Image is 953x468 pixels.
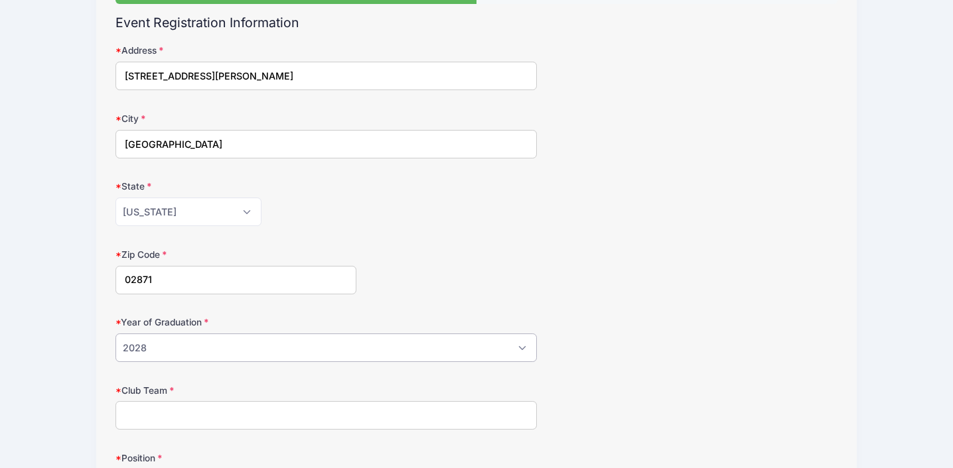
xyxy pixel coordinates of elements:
label: Address [115,44,356,57]
label: Zip Code [115,248,356,261]
label: City [115,112,356,125]
input: xxxxx [115,266,356,294]
label: Year of Graduation [115,316,356,329]
label: State [115,180,356,193]
h2: Event Registration Information [115,15,838,30]
label: Position [115,451,356,465]
label: Club Team [115,384,356,397]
